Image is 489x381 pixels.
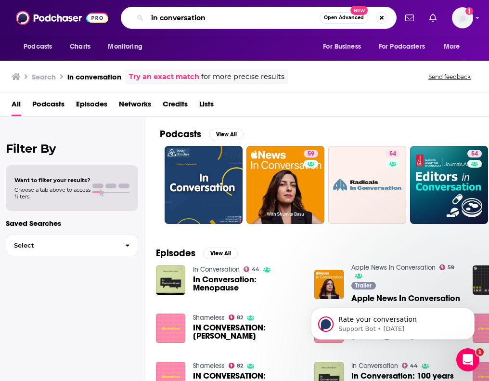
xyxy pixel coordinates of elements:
span: 54 [389,149,396,159]
button: open menu [373,38,439,56]
h2: Episodes [156,247,195,259]
a: Show notifications dropdown [425,10,440,26]
img: User Profile [452,7,473,28]
span: 82 [237,315,243,320]
input: Search podcasts, credits, & more... [147,10,320,26]
a: 59 [304,150,318,158]
svg: Add a profile image [465,7,473,15]
a: 54 [328,146,406,224]
span: Monitoring [108,40,142,53]
a: In Conversation [351,362,398,370]
span: Select [6,242,117,249]
a: 59 [439,264,455,270]
span: 54 [471,149,478,159]
a: Try an exact match [129,71,199,82]
span: For Podcasters [379,40,425,53]
button: open menu [101,38,154,56]
a: Shameless [193,362,225,370]
span: More [444,40,460,53]
h2: Podcasts [160,128,201,140]
h3: Search [32,72,56,81]
a: All [12,96,21,116]
a: 54 [467,150,482,158]
span: 44 [410,364,418,368]
span: New [350,6,368,15]
a: Show notifications dropdown [401,10,418,26]
span: For Business [323,40,361,53]
span: 82 [237,364,243,368]
button: Select [6,235,138,256]
span: 1 [476,348,484,356]
a: 44 [402,363,418,368]
a: Shameless [193,314,225,322]
span: 59 [308,149,314,159]
button: Open AdvancedNew [320,12,368,24]
h2: Filter By [6,142,138,156]
h3: in conversation [67,72,121,81]
button: Send feedback [425,73,474,81]
img: Podchaser - Follow, Share and Rate Podcasts [16,9,108,27]
button: Show profile menu [452,7,473,28]
a: Networks [119,96,151,116]
span: for more precise results [201,71,284,82]
span: Choose a tab above to access filters. [14,186,90,200]
img: Apple News In Conversation [314,270,344,299]
span: Want to filter your results? [14,177,90,184]
span: Podcasts [24,40,52,53]
button: View All [209,129,244,140]
a: In Conversation: Menopause [193,276,303,292]
a: 82 [229,363,244,368]
a: EpisodesView All [156,247,238,259]
span: IN CONVERSATION: [PERSON_NAME] [193,324,303,340]
button: View All [203,248,238,259]
span: 44 [252,267,259,272]
span: Trailer [355,283,372,289]
a: 54 [386,150,400,158]
span: 59 [448,265,454,270]
img: In Conversation: Menopause [156,265,185,295]
iframe: Intercom notifications message [296,288,489,355]
a: Charts [64,38,96,56]
button: open menu [437,38,472,56]
a: In Conversation [193,265,240,274]
a: 54 [410,146,488,224]
a: 44 [244,266,260,272]
img: IN CONVERSATION: Annie Nolan [156,314,185,343]
button: open menu [316,38,373,56]
div: Search podcasts, credits, & more... [121,7,397,29]
span: Logged in as smeizlik [452,7,473,28]
iframe: Intercom live chat [456,348,479,371]
a: PodcastsView All [160,128,244,140]
a: Credits [163,96,188,116]
a: Episodes [76,96,107,116]
a: Apple News In Conversation [351,263,436,272]
a: Lists [199,96,214,116]
a: 59 [246,146,324,224]
span: Open Advanced [324,15,364,20]
p: Saved Searches [6,219,138,228]
span: Charts [70,40,90,53]
button: open menu [17,38,64,56]
a: IN CONVERSATION: Annie Nolan [193,324,303,340]
a: 82 [229,315,244,320]
a: Podcasts [32,96,64,116]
